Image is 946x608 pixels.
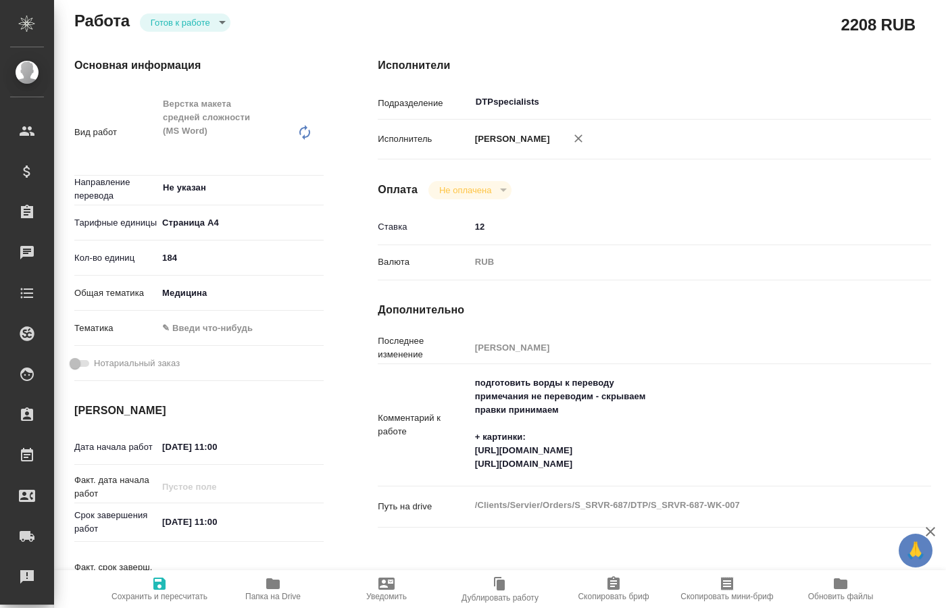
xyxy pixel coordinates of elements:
[366,592,407,601] span: Уведомить
[378,132,470,146] p: Исполнитель
[470,338,885,357] input: Пустое поле
[74,286,157,300] p: Общая тематика
[157,564,276,584] input: Пустое поле
[157,248,324,268] input: ✎ Введи что-нибудь
[378,220,470,234] p: Ставка
[157,211,324,234] div: Страница А4
[162,322,307,335] div: ✎ Введи что-нибудь
[680,592,773,601] span: Скопировать мини-бриф
[74,440,157,454] p: Дата начала работ
[470,132,550,146] p: [PERSON_NAME]
[157,437,276,457] input: ✎ Введи что-нибудь
[74,216,157,230] p: Тарифные единицы
[878,101,880,103] button: Open
[94,357,180,370] span: Нотариальный заказ
[564,124,593,153] button: Удалить исполнителя
[378,255,470,269] p: Валюта
[111,592,207,601] span: Сохранить и пересчитать
[470,251,885,274] div: RUB
[470,372,885,476] textarea: подготовить ворды к переводу примечания не переводим - скрываем правки принимаем + картинки: [URL...
[378,500,470,513] p: Путь на drive
[378,302,931,318] h4: Дополнительно
[378,182,418,198] h4: Оплата
[784,570,897,608] button: Обновить файлы
[157,512,276,532] input: ✎ Введи что-нибудь
[157,282,324,305] div: Медицина
[74,176,157,203] p: Направление перевода
[470,217,885,236] input: ✎ Введи что-нибудь
[316,186,319,189] button: Open
[245,592,301,601] span: Папка на Drive
[147,17,214,28] button: Готов к работе
[74,509,157,536] p: Срок завершения работ
[378,334,470,361] p: Последнее изменение
[74,561,157,588] p: Факт. срок заверш. работ
[378,57,931,74] h4: Исполнители
[140,14,230,32] div: Готов к работе
[74,57,324,74] h4: Основная информация
[428,181,512,199] div: Готов к работе
[899,534,932,567] button: 🙏
[74,126,157,139] p: Вид работ
[103,570,216,608] button: Сохранить и пересчитать
[74,7,130,32] h2: Работа
[378,411,470,438] p: Комментарий к работе
[670,570,784,608] button: Скопировать мини-бриф
[578,592,649,601] span: Скопировать бриф
[443,570,557,608] button: Дублировать работу
[74,322,157,335] p: Тематика
[74,474,157,501] p: Факт. дата начала работ
[378,97,470,110] p: Подразделение
[74,251,157,265] p: Кол-во единиц
[157,317,324,340] div: ✎ Введи что-нибудь
[216,570,330,608] button: Папка на Drive
[330,570,443,608] button: Уведомить
[470,494,885,517] textarea: /Clients/Servier/Orders/S_SRVR-687/DTP/S_SRVR-687-WK-007
[841,13,916,36] h2: 2208 RUB
[435,184,495,196] button: Не оплачена
[557,570,670,608] button: Скопировать бриф
[74,403,324,419] h4: [PERSON_NAME]
[808,592,874,601] span: Обновить файлы
[157,477,276,497] input: Пустое поле
[462,593,539,603] span: Дублировать работу
[904,536,927,565] span: 🙏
